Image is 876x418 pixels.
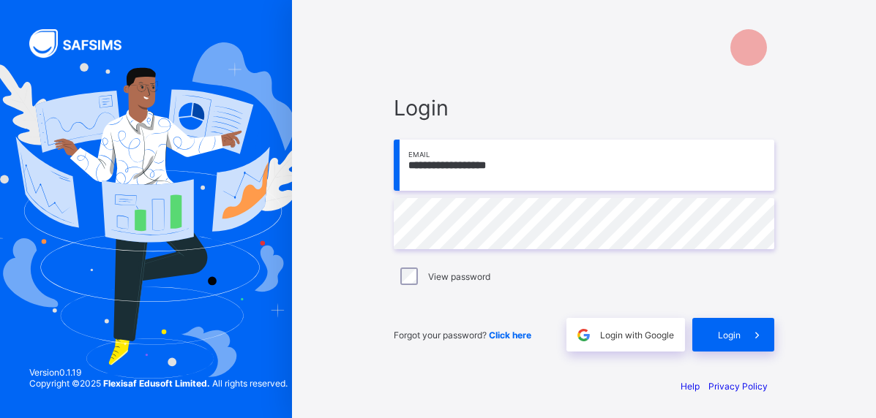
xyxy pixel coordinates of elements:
[103,378,210,389] strong: Flexisaf Edusoft Limited.
[394,95,774,121] span: Login
[575,327,592,343] img: google.396cfc9801f0270233282035f929180a.svg
[428,271,490,282] label: View password
[708,381,768,392] a: Privacy Policy
[29,29,139,58] img: SAFSIMS Logo
[394,330,531,341] span: Forgot your password?
[718,330,741,341] span: Login
[681,381,700,392] a: Help
[29,367,288,378] span: Version 0.1.19
[489,330,531,341] a: Click here
[600,330,674,341] span: Login with Google
[29,378,288,389] span: Copyright © 2025 All rights reserved.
